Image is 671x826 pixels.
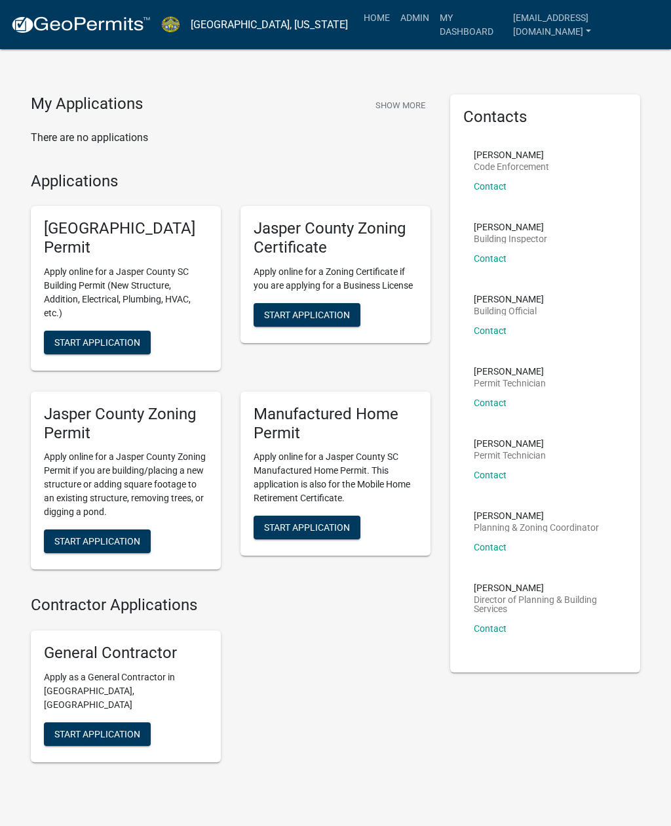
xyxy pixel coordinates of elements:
a: Contact [474,181,507,192]
span: Start Application [264,522,350,533]
a: Contact [474,542,507,552]
button: Show More [370,94,431,116]
p: [PERSON_NAME] [474,150,549,159]
h5: Contacts [463,108,627,127]
span: Start Application [54,337,140,347]
h5: [GEOGRAPHIC_DATA] Permit [44,219,208,257]
p: Building Inspector [474,234,547,243]
a: Contact [474,470,507,480]
a: Contact [474,398,507,408]
h4: My Applications [31,94,143,114]
p: Director of Planning & Building Services [474,595,617,613]
button: Start Application [254,516,360,539]
p: [PERSON_NAME] [474,583,617,592]
p: There are no applications [31,130,431,146]
wm-workflow-list-section: Contractor Applications [31,596,431,773]
a: [GEOGRAPHIC_DATA], [US_STATE] [191,14,348,36]
p: Permit Technician [474,451,546,460]
a: Admin [395,5,434,30]
h5: Jasper County Zoning Certificate [254,219,417,257]
img: Jasper County, South Carolina [161,16,180,33]
p: Building Official [474,306,544,316]
p: Apply as a General Contractor in [GEOGRAPHIC_DATA], [GEOGRAPHIC_DATA] [44,671,208,712]
p: Apply online for a Zoning Certificate if you are applying for a Business License [254,265,417,293]
p: Apply online for a Jasper County Zoning Permit if you are building/placing a new structure or add... [44,450,208,519]
button: Start Application [44,722,151,746]
span: Start Application [54,729,140,739]
h4: Contractor Applications [31,596,431,615]
a: Contact [474,325,507,336]
h4: Applications [31,172,431,191]
p: Apply online for a Jasper County SC Manufactured Home Permit. This application is also for the Mo... [254,450,417,505]
span: Start Application [264,309,350,320]
span: Start Application [54,536,140,547]
a: Contact [474,623,507,634]
p: Code Enforcement [474,162,549,171]
a: [EMAIL_ADDRESS][DOMAIN_NAME] [508,5,661,44]
h5: Jasper County Zoning Permit [44,405,208,443]
p: [PERSON_NAME] [474,439,546,448]
p: [PERSON_NAME] [474,367,546,376]
p: Apply online for a Jasper County SC Building Permit (New Structure, Addition, Electrical, Plumbin... [44,265,208,320]
a: Home [358,5,395,30]
p: Permit Technician [474,379,546,388]
button: Start Application [44,529,151,553]
p: [PERSON_NAME] [474,511,599,520]
h5: Manufactured Home Permit [254,405,417,443]
p: [PERSON_NAME] [474,222,547,232]
a: My Dashboard [434,5,508,44]
button: Start Application [254,303,360,327]
p: [PERSON_NAME] [474,295,544,304]
a: Contact [474,253,507,264]
wm-workflow-list-section: Applications [31,172,431,581]
h5: General Contractor [44,644,208,663]
p: Planning & Zoning Coordinator [474,523,599,532]
button: Start Application [44,331,151,354]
